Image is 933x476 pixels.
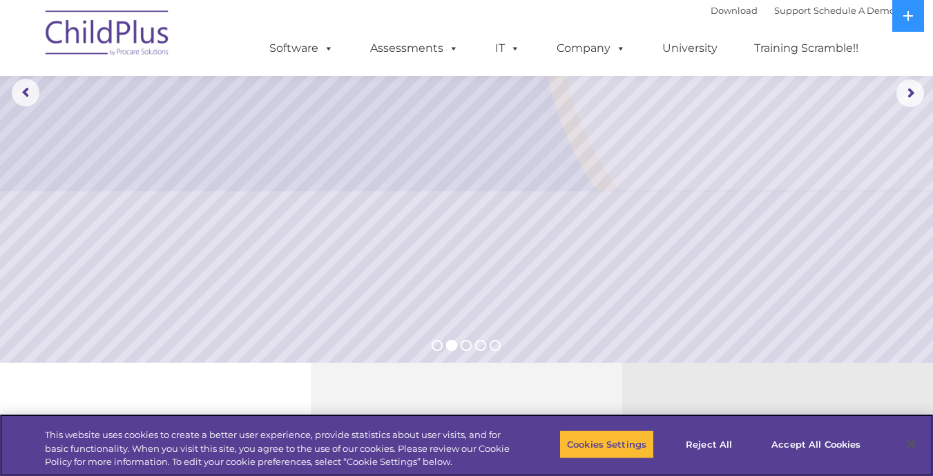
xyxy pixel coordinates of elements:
[192,148,251,158] span: Phone number
[356,35,472,62] a: Assessments
[192,91,234,102] span: Last name
[764,430,868,459] button: Accept All Cookies
[666,430,752,459] button: Reject All
[711,5,758,16] a: Download
[39,1,177,70] img: ChildPlus by Procare Solutions
[648,35,731,62] a: University
[30,102,211,142] a: Request a Demo
[711,5,895,16] font: |
[740,35,872,62] a: Training Scramble!!
[543,35,639,62] a: Company
[814,5,895,16] a: Schedule A Demo
[481,35,534,62] a: IT
[45,428,513,469] div: This website uses cookies to create a better user experience, provide statistics about user visit...
[774,5,811,16] a: Support
[896,429,926,459] button: Close
[559,430,654,459] button: Cookies Settings
[256,35,347,62] a: Software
